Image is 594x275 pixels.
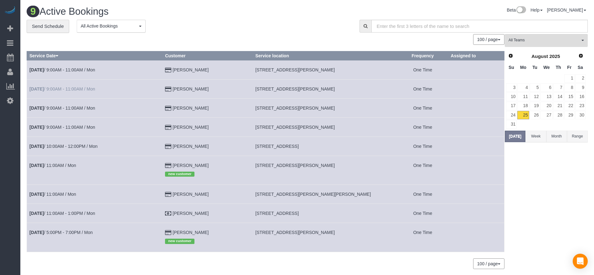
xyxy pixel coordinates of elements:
a: 25 [517,111,529,119]
a: 17 [506,102,517,110]
span: new customer [165,172,194,177]
i: Credit Card Payment [165,163,171,168]
img: New interface [516,6,526,14]
img: Automaid Logo [4,6,16,15]
span: August [531,54,548,59]
a: 16 [575,92,586,101]
td: Frequency [397,117,448,137]
input: Enter the first 3 letters of the name to search [371,20,588,33]
a: 3 [506,83,517,92]
i: Credit Card Payment [165,192,171,197]
td: Service location [253,185,397,204]
a: 11 [517,92,529,101]
td: Schedule date [27,223,163,252]
a: 10 [506,92,517,101]
td: Service location [253,60,397,79]
a: 22 [564,102,575,110]
td: Service location [253,156,397,184]
td: Schedule date [27,185,163,204]
span: Monday [520,65,526,70]
span: [STREET_ADDRESS][PERSON_NAME][PERSON_NAME] [256,192,371,197]
div: Open Intercom Messenger [573,254,588,269]
b: [DATE] [29,125,44,130]
a: 5 [530,83,540,92]
span: Wednesday [543,65,550,70]
b: [DATE] [29,163,44,168]
a: 6 [540,83,552,92]
a: [PERSON_NAME] [173,230,209,235]
a: Prev [506,52,515,60]
nav: Pagination navigation [473,258,504,269]
td: Customer [163,185,253,204]
a: 13 [540,92,552,101]
td: Assigned to [448,137,504,156]
a: [DATE]/ 9:00AM - 11:00AM / Mon [29,67,95,72]
td: Schedule date [27,79,163,98]
b: [DATE] [29,144,44,149]
td: Service location [253,204,397,223]
a: [PERSON_NAME] [173,67,209,72]
a: [PERSON_NAME] [173,211,209,216]
td: Customer [163,60,253,79]
td: Schedule date [27,117,163,137]
span: Friday [567,65,571,70]
span: Sunday [509,65,514,70]
td: Customer [163,156,253,184]
b: [DATE] [29,211,44,216]
a: Send Schedule [27,20,69,33]
a: [PERSON_NAME] [173,106,209,111]
a: [PERSON_NAME] [173,192,209,197]
a: 9 [575,83,586,92]
a: [DATE]/ 10:00AM - 12:00PM / Mon [29,144,98,149]
td: Assigned to [448,79,504,98]
a: 20 [540,102,552,110]
th: Frequency [397,51,448,60]
a: 21 [553,102,564,110]
td: Schedule date [27,156,163,184]
a: 18 [517,102,529,110]
a: 28 [553,111,564,119]
span: Next [578,53,583,58]
a: [DATE]/ 5:00PM - 7:00PM / Mon [29,230,93,235]
a: [DATE]/ 11:00AM / Mon [29,163,76,168]
a: [DATE]/ 9:00AM - 11:00AM / Mon [29,86,95,91]
td: Schedule date [27,60,163,79]
span: 9 [27,6,39,17]
span: [STREET_ADDRESS] [256,144,299,149]
a: 8 [564,83,575,92]
b: [DATE] [29,67,44,72]
td: Service location [253,98,397,117]
a: 29 [564,111,575,119]
td: Customer [163,204,253,223]
b: [DATE] [29,86,44,91]
td: Frequency [397,156,448,184]
a: 19 [530,102,540,110]
i: Credit Card Payment [165,125,171,130]
a: 27 [540,111,552,119]
a: [DATE]/ 9:00AM - 11:00AM / Mon [29,106,95,111]
span: [STREET_ADDRESS][PERSON_NAME] [256,163,335,168]
td: Assigned to [448,185,504,204]
td: Service location [253,137,397,156]
span: [STREET_ADDRESS][PERSON_NAME] [256,86,335,91]
button: All Teams [505,34,588,47]
td: Assigned to [448,223,504,252]
td: Frequency [397,185,448,204]
a: [PERSON_NAME] [173,163,209,168]
span: [STREET_ADDRESS][PERSON_NAME] [256,125,335,130]
button: Range [567,131,588,142]
td: Frequency [397,137,448,156]
span: new customer [165,239,194,244]
td: Service location [253,79,397,98]
td: Service location [253,223,397,252]
button: Month [546,131,567,142]
a: 12 [530,92,540,101]
a: 14 [553,92,564,101]
a: [DATE]/ 11:00AM - 1:00PM / Mon [29,211,95,216]
button: 100 / page [473,258,504,269]
td: Schedule date [27,98,163,117]
td: Customer [163,223,253,252]
th: Service Date [27,51,163,60]
span: All Teams [509,38,580,43]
